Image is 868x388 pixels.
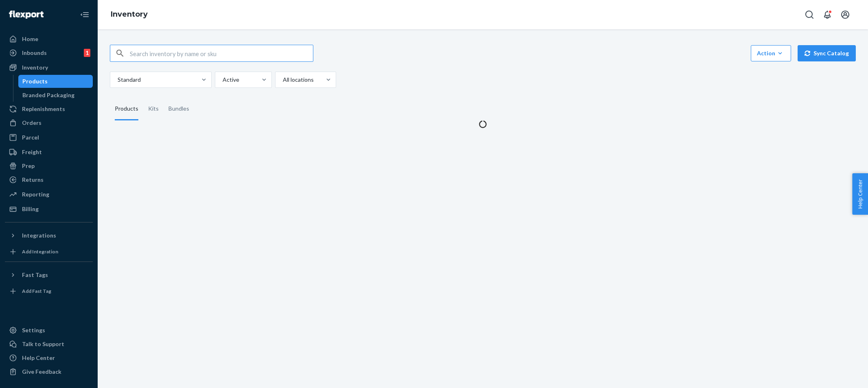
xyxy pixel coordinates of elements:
[22,49,47,57] div: Inbounds
[5,203,93,216] a: Billing
[5,188,93,201] a: Reporting
[5,229,93,242] button: Integrations
[22,133,39,142] div: Parcel
[5,116,93,129] a: Orders
[111,10,148,19] a: Inventory
[5,46,93,59] a: Inbounds1
[798,45,856,61] button: Sync Catalog
[5,159,93,172] a: Prep
[22,340,64,348] div: Talk to Support
[5,61,93,74] a: Inventory
[22,190,49,198] div: Reporting
[18,89,93,102] a: Branded Packaging
[5,173,93,186] a: Returns
[837,7,853,23] button: Open account menu
[22,248,58,255] div: Add Integration
[22,205,39,213] div: Billing
[22,35,38,43] div: Home
[5,351,93,364] a: Help Center
[104,3,154,26] ol: breadcrumbs
[22,176,44,184] div: Returns
[5,324,93,337] a: Settings
[77,7,93,23] button: Close Navigation
[5,268,93,281] button: Fast Tags
[9,11,44,19] img: Flexport logo
[22,162,35,170] div: Prep
[751,45,791,61] button: Action
[222,76,223,84] input: Active
[5,146,93,159] a: Freight
[130,45,313,61] input: Search inventory by name or sku
[801,7,818,23] button: Open Search Box
[115,98,138,120] div: Products
[22,77,48,85] div: Products
[84,49,90,57] div: 1
[5,102,93,116] a: Replenishments
[22,354,55,362] div: Help Center
[852,173,868,215] button: Help Center
[22,368,61,376] div: Give Feedback
[282,76,283,84] input: All locations
[5,245,93,258] a: Add Integration
[168,98,189,120] div: Bundles
[22,271,48,279] div: Fast Tags
[22,326,45,334] div: Settings
[22,63,48,72] div: Inventory
[5,285,93,298] a: Add Fast Tag
[757,49,785,57] div: Action
[117,76,118,84] input: Standard
[22,288,51,294] div: Add Fast Tag
[22,91,74,99] div: Branded Packaging
[18,75,93,88] a: Products
[22,148,42,156] div: Freight
[148,98,159,120] div: Kits
[5,338,93,351] button: Talk to Support
[22,231,56,240] div: Integrations
[5,365,93,378] button: Give Feedback
[22,105,65,113] div: Replenishments
[819,7,835,23] button: Open notifications
[22,119,42,127] div: Orders
[5,131,93,144] a: Parcel
[5,33,93,46] a: Home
